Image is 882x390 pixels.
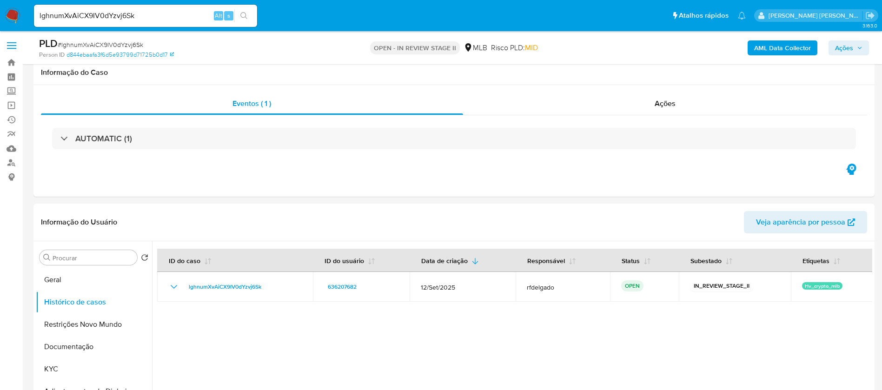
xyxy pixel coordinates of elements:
button: Geral [36,269,152,291]
p: OPEN - IN REVIEW STAGE II [370,41,460,54]
button: Procurar [43,254,51,261]
input: Procurar [53,254,133,262]
span: Atalhos rápidos [679,11,729,20]
button: search-icon [234,9,253,22]
p: renata.fdelgado@mercadopago.com.br [769,11,862,20]
span: Ações [655,98,676,109]
span: Ações [835,40,853,55]
span: Veja aparência por pessoa [756,211,845,233]
a: d844ebaafa3f6d5e93799d71725b0d17 [66,51,174,59]
button: Documentação [36,336,152,358]
h3: AUTOMATIC (1) [75,133,132,144]
span: # lghnumXvAiCX9IV0dYzvj6Sk [58,40,143,49]
b: AML Data Collector [754,40,811,55]
input: Pesquise usuários ou casos... [34,10,257,22]
span: Alt [215,11,222,20]
h1: Informação do Usuário [41,218,117,227]
div: MLB [464,43,487,53]
button: Retornar ao pedido padrão [141,254,148,264]
div: AUTOMATIC (1) [52,128,856,149]
button: Veja aparência por pessoa [744,211,867,233]
h1: Informação do Caso [41,68,867,77]
span: MID [525,42,538,53]
button: Histórico de casos [36,291,152,313]
button: KYC [36,358,152,380]
span: Eventos ( 1 ) [232,98,271,109]
button: Ações [829,40,869,55]
a: Sair [865,11,875,20]
span: s [227,11,230,20]
b: PLD [39,36,58,51]
span: Risco PLD: [491,43,538,53]
a: Notificações [738,12,746,20]
button: AML Data Collector [748,40,817,55]
b: Person ID [39,51,65,59]
button: Restrições Novo Mundo [36,313,152,336]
